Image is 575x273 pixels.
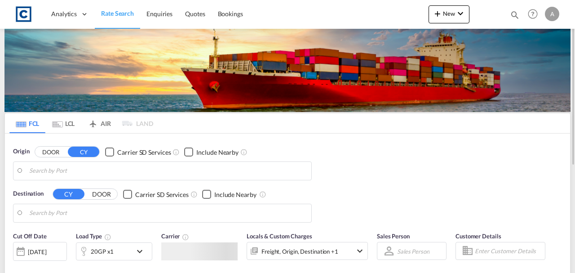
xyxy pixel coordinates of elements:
[28,248,46,256] div: [DATE]
[182,233,189,241] md-icon: The selected Trucker/Carrierwill be displayed in the rate results If the rates are from another f...
[117,148,171,157] div: Carrier SD Services
[13,4,34,24] img: 1fdb9190129311efbfaf67cbb4249bed.jpeg
[13,260,20,272] md-datepicker: Select
[53,189,84,199] button: CY
[9,113,45,133] md-tab-item: FCL
[29,206,307,220] input: Search by Port
[104,233,111,241] md-icon: icon-information-outline
[123,189,189,199] md-checkbox: Checkbox No Ink
[455,8,466,19] md-icon: icon-chevron-down
[429,5,469,23] button: icon-plus 400-fgNewicon-chevron-down
[456,233,501,240] span: Customer Details
[545,7,559,21] div: A
[101,9,134,17] span: Rate Search
[76,233,111,240] span: Load Type
[432,10,466,17] span: New
[510,10,520,23] div: icon-magnify
[9,113,153,133] md-pagination-wrapper: Use the left and right arrow keys to navigate between tabs
[240,148,248,156] md-icon: Unchecked: Ignores neighbouring ports when fetching rates.Checked : Includes neighbouring ports w...
[13,242,67,261] div: [DATE]
[190,191,198,198] md-icon: Unchecked: Search for CY (Container Yard) services for all selected carriers.Checked : Search for...
[218,10,243,18] span: Bookings
[475,244,542,258] input: Enter Customer Details
[525,6,545,22] div: Help
[259,191,266,198] md-icon: Unchecked: Ignores neighbouring ports when fetching rates.Checked : Includes neighbouring ports w...
[354,246,365,256] md-icon: icon-chevron-down
[396,245,430,258] md-select: Sales Person
[91,245,114,258] div: 20GP x1
[202,189,257,199] md-checkbox: Checkbox No Ink
[45,113,81,133] md-tab-item: LCL
[377,233,410,240] span: Sales Person
[510,10,520,20] md-icon: icon-magnify
[196,148,239,157] div: Include Nearby
[134,246,150,257] md-icon: icon-chevron-down
[76,242,152,260] div: 20GP x1icon-chevron-down
[51,9,77,18] span: Analytics
[525,6,540,22] span: Help
[172,148,180,156] md-icon: Unchecked: Search for CY (Container Yard) services for all selected carriers.Checked : Search for...
[161,233,189,240] span: Carrier
[86,189,117,199] button: DOOR
[88,118,98,125] md-icon: icon-airplane
[214,190,257,199] div: Include Nearby
[4,29,571,112] img: LCL+%26+FCL+BACKGROUND.png
[13,189,44,198] span: Destination
[13,233,47,240] span: Cut Off Date
[29,164,307,178] input: Search by Port
[13,147,29,156] span: Origin
[432,8,443,19] md-icon: icon-plus 400-fg
[68,147,99,157] button: CY
[184,147,239,157] md-checkbox: Checkbox No Ink
[247,233,312,240] span: Locals & Custom Charges
[146,10,172,18] span: Enquiries
[261,245,338,258] div: Freight Origin Destination Factory Stuffing
[247,242,368,260] div: Freight Origin Destination Factory Stuffingicon-chevron-down
[81,113,117,133] md-tab-item: AIR
[135,190,189,199] div: Carrier SD Services
[35,147,66,157] button: DOOR
[185,10,205,18] span: Quotes
[105,147,171,157] md-checkbox: Checkbox No Ink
